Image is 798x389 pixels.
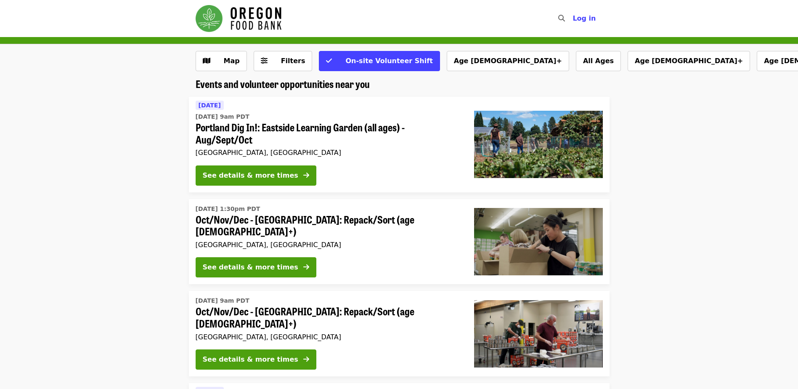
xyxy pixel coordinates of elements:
[196,165,316,186] button: See details & more times
[303,263,309,271] i: arrow-right icon
[573,14,596,22] span: Log in
[196,149,461,157] div: [GEOGRAPHIC_DATA], [GEOGRAPHIC_DATA]
[474,300,603,368] img: Oct/Nov/Dec - Portland: Repack/Sort (age 16+) organized by Oregon Food Bank
[261,57,268,65] i: sliders-h icon
[196,296,249,305] time: [DATE] 9am PDT
[628,51,750,71] button: Age [DEMOGRAPHIC_DATA]+
[196,5,281,32] img: Oregon Food Bank - Home
[196,51,247,71] button: Show map view
[254,51,313,71] button: Filters (0 selected)
[196,76,370,91] span: Events and volunteer opportunities near you
[203,354,298,365] div: See details & more times
[189,291,610,376] a: See details for "Oct/Nov/Dec - Portland: Repack/Sort (age 16+)"
[224,57,240,65] span: Map
[196,349,316,370] button: See details & more times
[196,241,461,249] div: [GEOGRAPHIC_DATA], [GEOGRAPHIC_DATA]
[447,51,569,71] button: Age [DEMOGRAPHIC_DATA]+
[345,57,432,65] span: On-site Volunteer Shift
[474,111,603,178] img: Portland Dig In!: Eastside Learning Garden (all ages) - Aug/Sept/Oct organized by Oregon Food Bank
[576,51,621,71] button: All Ages
[196,257,316,277] button: See details & more times
[326,57,332,65] i: check icon
[303,171,309,179] i: arrow-right icon
[319,51,440,71] button: On-site Volunteer Shift
[189,97,610,192] a: See details for "Portland Dig In!: Eastside Learning Garden (all ages) - Aug/Sept/Oct"
[196,121,461,146] span: Portland Dig In!: Eastside Learning Garden (all ages) - Aug/Sept/Oct
[474,208,603,275] img: Oct/Nov/Dec - Portland: Repack/Sort (age 8+) organized by Oregon Food Bank
[189,199,610,285] a: See details for "Oct/Nov/Dec - Portland: Repack/Sort (age 8+)"
[199,102,221,109] span: [DATE]
[566,10,602,27] button: Log in
[558,14,565,22] i: search icon
[196,112,249,121] time: [DATE] 9am PDT
[196,213,461,238] span: Oct/Nov/Dec - [GEOGRAPHIC_DATA]: Repack/Sort (age [DEMOGRAPHIC_DATA]+)
[203,171,298,181] div: See details & more times
[203,57,210,65] i: map icon
[196,333,461,341] div: [GEOGRAPHIC_DATA], [GEOGRAPHIC_DATA]
[196,205,260,213] time: [DATE] 1:30pm PDT
[303,355,309,363] i: arrow-right icon
[203,262,298,272] div: See details & more times
[570,8,577,29] input: Search
[281,57,305,65] span: Filters
[196,305,461,330] span: Oct/Nov/Dec - [GEOGRAPHIC_DATA]: Repack/Sort (age [DEMOGRAPHIC_DATA]+)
